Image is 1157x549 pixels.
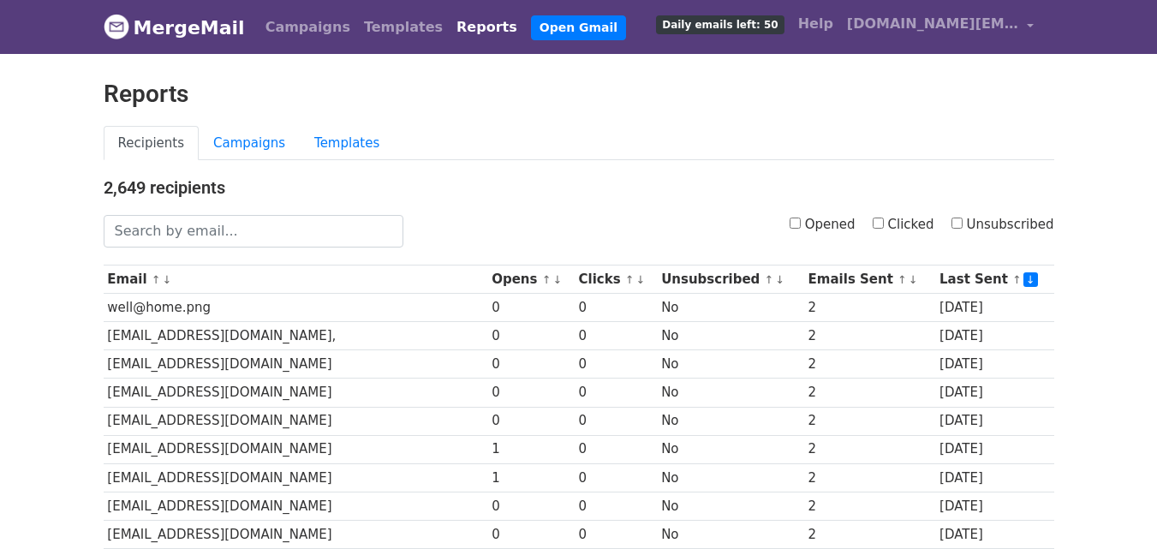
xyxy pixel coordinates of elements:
td: 0 [487,520,574,548]
a: Open Gmail [531,15,626,40]
td: 2 [804,492,935,520]
td: No [657,294,803,322]
th: Clicks [575,266,658,294]
td: No [657,322,803,350]
td: 2 [804,294,935,322]
td: 0 [575,379,658,407]
a: ↓ [552,273,562,286]
td: 0 [487,294,574,322]
td: 0 [487,492,574,520]
a: Campaigns [259,10,357,45]
td: 0 [487,350,574,379]
td: [EMAIL_ADDRESS][DOMAIN_NAME] [104,492,488,520]
td: [EMAIL_ADDRESS][DOMAIN_NAME] [104,379,488,407]
td: 1 [487,435,574,463]
td: 0 [575,407,658,435]
a: Templates [357,10,450,45]
input: Clicked [873,218,884,229]
td: 0 [487,379,574,407]
td: 0 [487,407,574,435]
td: [DATE] [935,520,1053,548]
td: 2 [804,322,935,350]
td: 0 [575,492,658,520]
label: Clicked [873,215,934,235]
a: ↑ [152,273,161,286]
td: 0 [575,322,658,350]
td: [DATE] [935,379,1053,407]
th: Opens [487,266,574,294]
td: No [657,520,803,548]
label: Unsubscribed [951,215,1054,235]
td: [DATE] [935,350,1053,379]
a: Reports [450,10,524,45]
td: [EMAIL_ADDRESS][DOMAIN_NAME] [104,407,488,435]
td: 2 [804,350,935,379]
a: ↓ [636,273,646,286]
td: [DATE] [935,492,1053,520]
a: ↓ [1023,272,1038,287]
td: [EMAIL_ADDRESS][DOMAIN_NAME] [104,350,488,379]
span: Daily emails left: 50 [656,15,784,34]
td: 0 [575,463,658,492]
a: ↑ [765,273,774,286]
a: ↑ [625,273,635,286]
td: [DATE] [935,435,1053,463]
img: MergeMail logo [104,14,129,39]
input: Opened [790,218,801,229]
td: No [657,492,803,520]
td: 2 [804,407,935,435]
td: 0 [487,322,574,350]
td: [EMAIL_ADDRESS][DOMAIN_NAME] [104,435,488,463]
input: Unsubscribed [951,218,963,229]
td: 0 [575,435,658,463]
td: [DATE] [935,294,1053,322]
th: Unsubscribed [657,266,803,294]
td: [DATE] [935,322,1053,350]
td: 0 [575,350,658,379]
td: [DATE] [935,463,1053,492]
h2: Reports [104,80,1054,109]
a: Daily emails left: 50 [649,7,790,41]
td: 1 [487,463,574,492]
th: Emails Sent [804,266,935,294]
td: [EMAIL_ADDRESS][DOMAIN_NAME] [104,520,488,548]
a: Campaigns [199,126,300,161]
td: 2 [804,435,935,463]
a: ↑ [542,273,552,286]
td: [EMAIL_ADDRESS][DOMAIN_NAME] [104,463,488,492]
span: [DOMAIN_NAME][EMAIL_ADDRESS][DOMAIN_NAME] [847,14,1018,34]
td: No [657,350,803,379]
a: ↑ [1012,273,1022,286]
a: [DOMAIN_NAME][EMAIL_ADDRESS][DOMAIN_NAME] [840,7,1041,47]
td: 2 [804,520,935,548]
td: 0 [575,520,658,548]
a: MergeMail [104,9,245,45]
td: No [657,463,803,492]
td: [EMAIL_ADDRESS][DOMAIN_NAME], [104,322,488,350]
input: Search by email... [104,215,403,248]
label: Opened [790,215,856,235]
th: Last Sent [935,266,1053,294]
a: Templates [300,126,394,161]
td: well@home.png [104,294,488,322]
td: No [657,379,803,407]
a: ↓ [909,273,918,286]
td: 0 [575,294,658,322]
a: Recipients [104,126,200,161]
a: ↓ [163,273,172,286]
td: [DATE] [935,407,1053,435]
td: No [657,435,803,463]
td: 2 [804,463,935,492]
td: No [657,407,803,435]
a: ↑ [898,273,907,286]
a: Help [791,7,840,41]
h4: 2,649 recipients [104,177,1054,198]
td: 2 [804,379,935,407]
th: Email [104,266,488,294]
a: ↓ [775,273,784,286]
